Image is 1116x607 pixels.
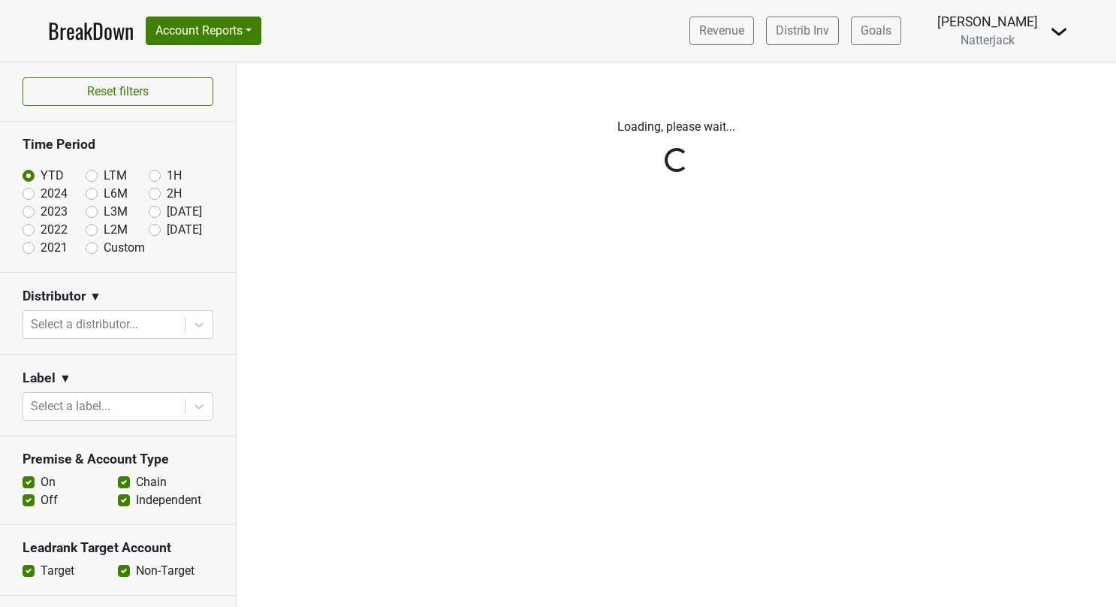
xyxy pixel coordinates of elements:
a: Distrib Inv [766,17,839,45]
button: Account Reports [146,17,261,45]
a: Goals [851,17,901,45]
a: Revenue [689,17,754,45]
a: BreakDown [48,15,134,47]
div: [PERSON_NAME] [937,12,1038,32]
p: Loading, please wait... [260,118,1093,136]
span: Natterjack [961,33,1015,47]
img: Dropdown Menu [1050,23,1068,41]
